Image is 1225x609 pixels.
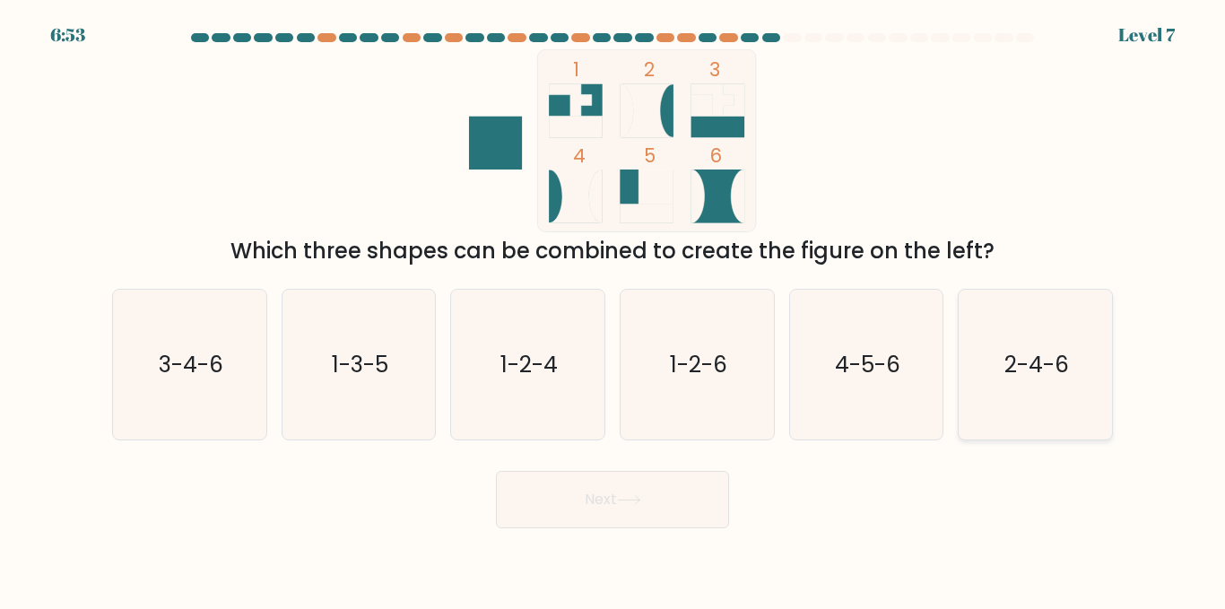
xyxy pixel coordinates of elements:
[644,57,655,83] tspan: 2
[123,235,1102,267] div: Which three shapes can be combined to create the figure on the left?
[709,57,720,83] tspan: 3
[332,349,388,380] text: 1-3-5
[1004,349,1069,380] text: 2-4-6
[670,349,727,380] text: 1-2-6
[573,143,586,169] tspan: 4
[159,349,223,380] text: 3-4-6
[496,471,729,528] button: Next
[1118,22,1175,48] div: Level 7
[644,143,656,169] tspan: 5
[709,143,722,169] tspan: 6
[835,349,900,380] text: 4-5-6
[50,22,85,48] div: 6:53
[500,349,558,380] text: 1-2-4
[573,57,579,83] tspan: 1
